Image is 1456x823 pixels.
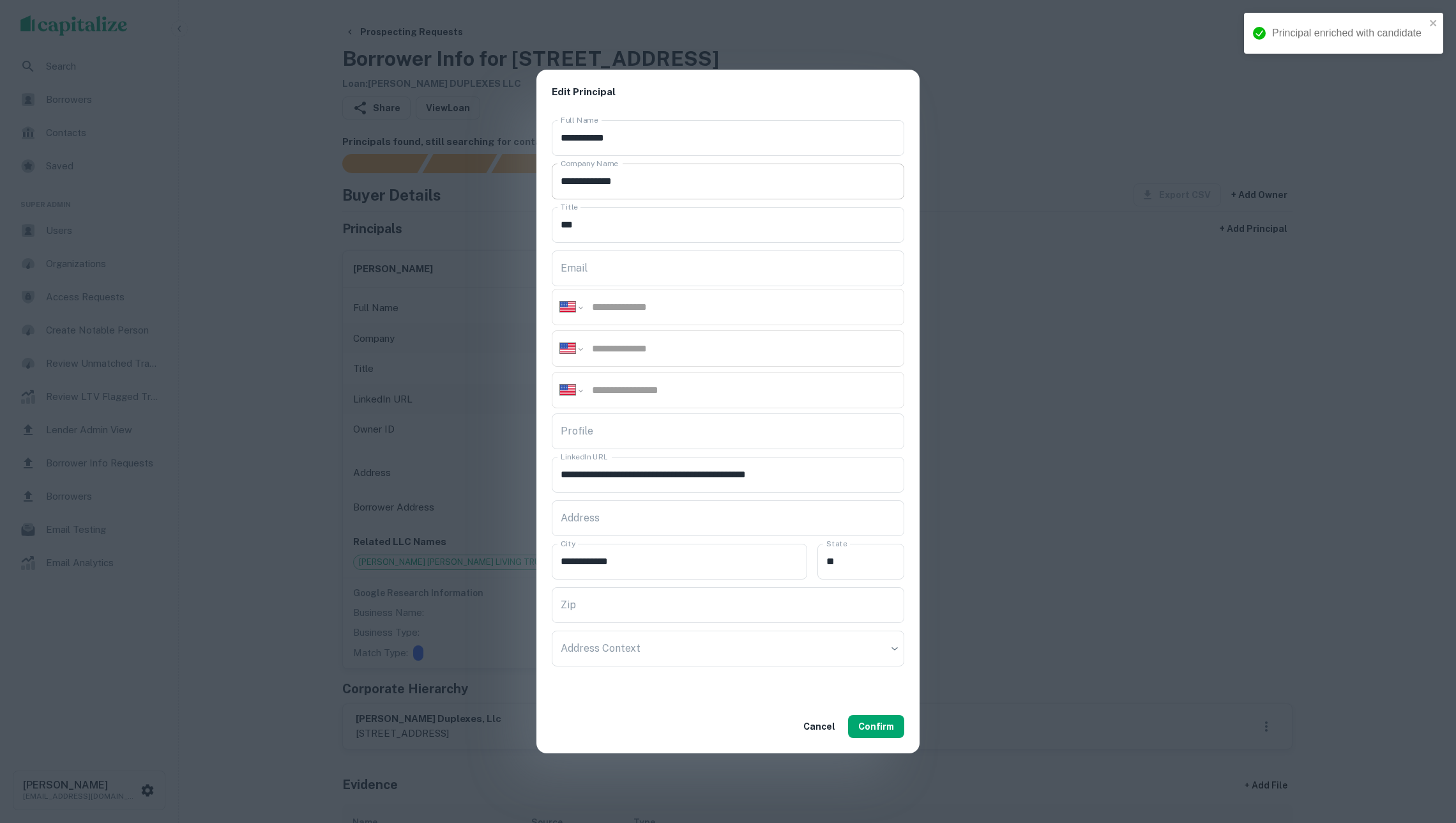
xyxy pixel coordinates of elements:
[798,715,840,738] button: Cancel
[536,70,920,115] h2: Edit Principal
[561,451,608,462] label: LinkedIn URL
[561,538,575,549] label: City
[561,158,618,169] label: Company Name
[826,538,847,549] label: State
[561,114,598,125] label: Full Name
[552,631,904,666] div: ​
[1272,26,1425,41] div: Principal enriched with candidate
[848,715,904,738] button: Confirm
[1392,721,1456,782] iframe: Chat Widget
[1429,18,1438,30] button: close
[561,201,578,212] label: Title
